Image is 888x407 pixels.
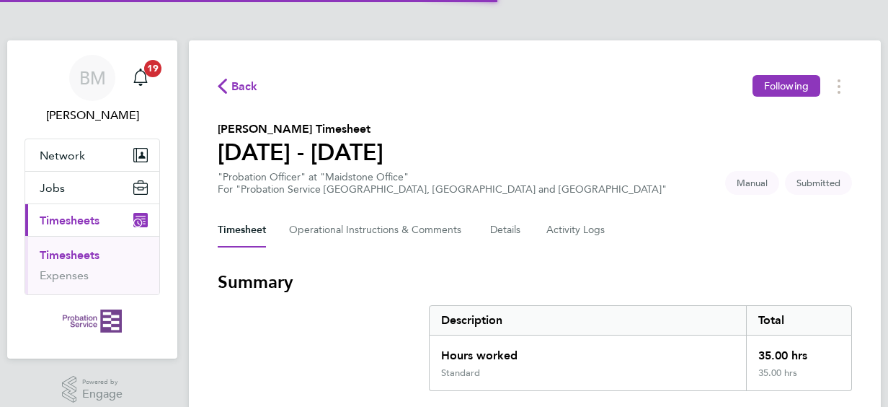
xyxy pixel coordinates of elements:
[785,171,852,195] span: This timesheet is Submitted.
[218,183,667,196] div: For "Probation Service [GEOGRAPHIC_DATA], [GEOGRAPHIC_DATA] and [GEOGRAPHIC_DATA]"
[62,376,123,403] a: Powered byEngage
[126,55,155,101] a: 19
[25,55,160,124] a: BM[PERSON_NAME]
[441,367,480,379] div: Standard
[63,310,121,333] img: probationservice-logo-retina.png
[144,60,161,77] span: 19
[752,75,820,97] button: Following
[430,306,746,335] div: Description
[25,310,160,333] a: Go to home page
[7,40,177,359] nav: Main navigation
[746,367,851,390] div: 35.00 hrs
[826,75,852,97] button: Timesheets Menu
[289,213,467,248] button: Operational Instructions & Comments
[490,213,523,248] button: Details
[746,336,851,367] div: 35.00 hrs
[40,214,99,227] span: Timesheets
[429,305,852,391] div: Summary
[79,69,106,87] span: BM
[218,77,258,95] button: Back
[25,139,159,171] button: Network
[546,213,607,248] button: Activity Logs
[82,388,123,401] span: Engage
[82,376,123,388] span: Powered by
[25,204,159,236] button: Timesheets
[764,79,809,92] span: Following
[218,171,667,196] div: "Probation Officer" at "Maidstone Office"
[218,138,383,167] h1: [DATE] - [DATE]
[25,172,159,203] button: Jobs
[25,236,159,294] div: Timesheets
[25,107,160,124] span: Benjamin Mayhew
[40,149,85,162] span: Network
[725,171,779,195] span: This timesheet was manually created.
[218,121,383,138] h2: [PERSON_NAME] Timesheet
[40,248,99,262] a: Timesheets
[430,336,746,367] div: Hours worked
[40,268,89,282] a: Expenses
[746,306,851,335] div: Total
[218,271,852,294] h3: Summary
[231,78,258,95] span: Back
[218,213,266,248] button: Timesheet
[40,181,65,195] span: Jobs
